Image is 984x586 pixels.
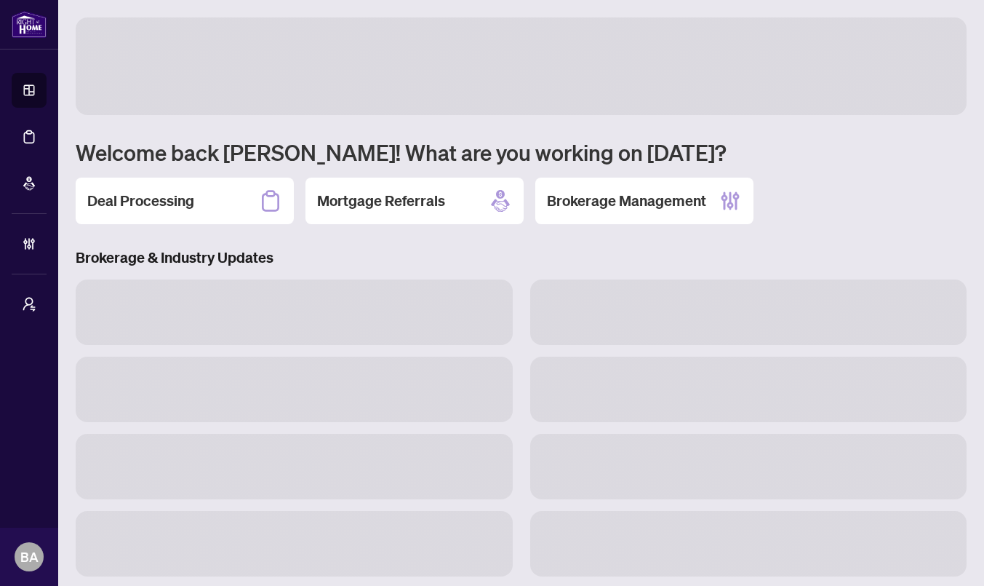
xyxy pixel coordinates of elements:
span: user-switch [22,297,36,312]
h2: Mortgage Referrals [317,191,445,211]
h2: Brokerage Management [547,191,706,211]
h1: Welcome back [PERSON_NAME]! What are you working on [DATE]? [76,138,967,166]
span: BA [20,547,39,567]
h2: Deal Processing [87,191,194,211]
img: logo [12,11,47,38]
h3: Brokerage & Industry Updates [76,248,967,268]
